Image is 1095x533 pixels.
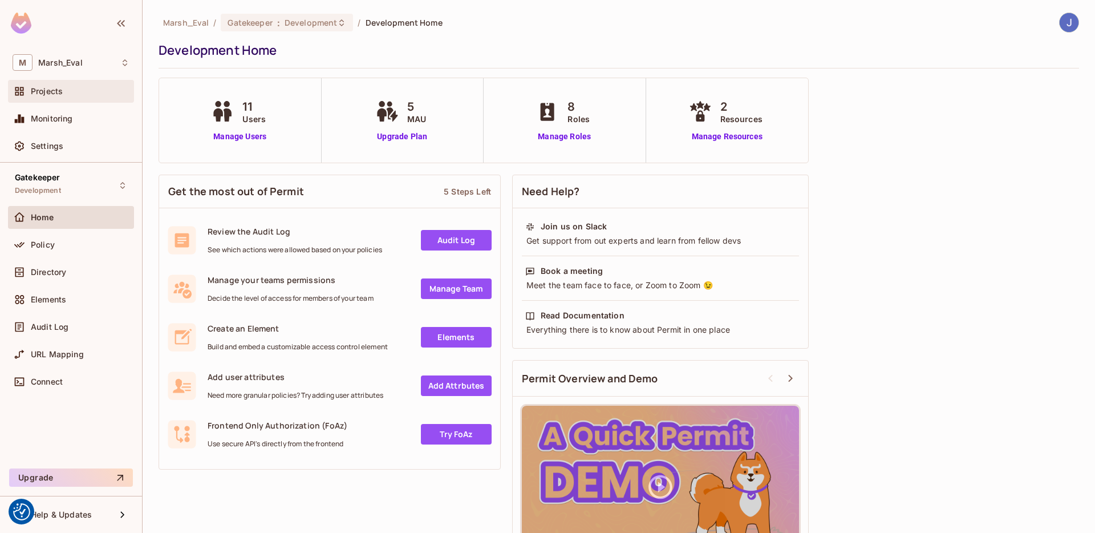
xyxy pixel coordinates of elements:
span: Development [15,186,61,195]
span: M [13,54,33,71]
span: 8 [567,98,590,115]
div: Meet the team face to face, or Zoom to Zoom 😉 [525,280,796,291]
a: Manage Resources [686,131,768,143]
span: Manage your teams permissions [208,274,374,285]
span: Resources [720,113,763,125]
a: Try FoAz [421,424,492,445]
a: Elements [421,327,492,348]
div: Get support from out experts and learn from fellow devs [525,235,796,247]
span: Development Home [366,17,443,28]
img: Revisit consent button [13,503,30,520]
span: Permit Overview and Demo [522,372,658,386]
span: 11 [242,98,266,115]
div: Read Documentation [541,310,624,321]
span: Settings [31,142,63,151]
span: Monitoring [31,114,73,123]
span: Help & Updates [31,510,92,519]
div: Everything there is to know about Permit in one place [525,324,796,336]
a: Audit Log [421,230,492,251]
span: See which actions were allowed based on your policies [208,245,382,255]
span: Elements [31,295,66,304]
span: Get the most out of Permit [168,184,304,199]
button: Consent Preferences [13,503,30,520]
span: 2 [720,98,763,115]
a: Manage Team [421,278,492,299]
span: Build and embed a customizable access control element [208,342,388,352]
span: Create an Element [208,323,388,334]
span: MAU [407,113,426,125]
a: Manage Users [208,131,271,143]
span: : [277,18,281,27]
span: Connect [31,377,63,386]
img: SReyMgAAAABJRU5ErkJggg== [11,13,31,34]
li: / [213,17,216,28]
span: Users [242,113,266,125]
span: 5 [407,98,426,115]
button: Upgrade [9,469,133,487]
span: Review the Audit Log [208,226,382,237]
span: Projects [31,87,63,96]
span: Add user attributes [208,372,383,382]
span: Need more granular policies? Try adding user attributes [208,391,383,400]
li: / [358,17,360,28]
a: Upgrade Plan [373,131,432,143]
a: Manage Roles [533,131,595,143]
span: URL Mapping [31,350,84,359]
span: Gatekeeper [15,173,60,182]
span: Workspace: Marsh_Eval [38,58,83,67]
span: Decide the level of access for members of your team [208,294,374,303]
span: Directory [31,268,66,277]
div: Book a meeting [541,265,603,277]
span: Policy [31,240,55,249]
span: Development [285,17,337,28]
div: Join us on Slack [541,221,607,232]
span: Audit Log [31,322,68,332]
span: Roles [567,113,590,125]
span: Use secure API's directly from the frontend [208,439,347,449]
span: Frontend Only Authorization (FoAz) [208,420,347,431]
span: Home [31,213,54,222]
a: Add Attrbutes [421,375,492,396]
img: Jose Basanta [1060,13,1078,32]
span: Need Help? [522,184,580,199]
span: Gatekeeper [228,17,272,28]
div: Development Home [159,42,1073,59]
span: the active workspace [163,17,209,28]
div: 5 Steps Left [444,186,491,197]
